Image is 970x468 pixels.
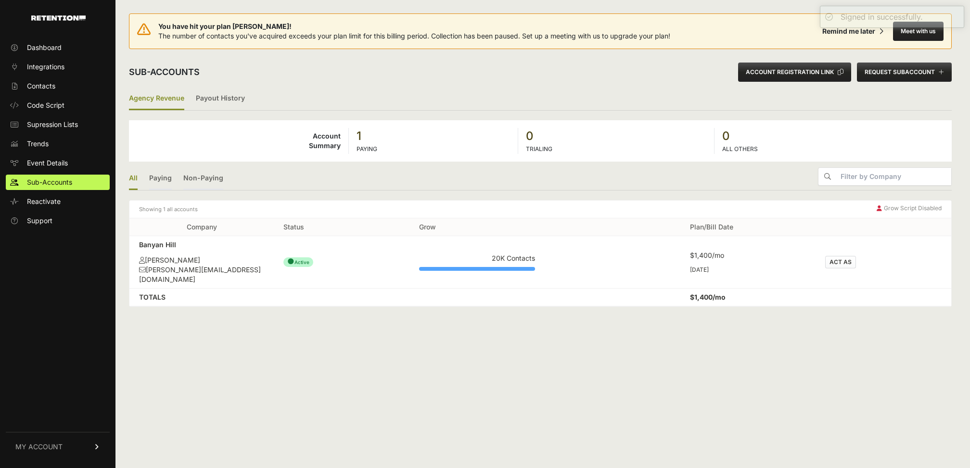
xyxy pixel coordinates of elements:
[825,256,856,268] button: ACT AS
[129,88,184,110] label: Agency Revenue
[6,155,110,171] a: Event Details
[287,256,294,266] span: ●
[139,265,264,284] div: [PERSON_NAME][EMAIL_ADDRESS][DOMAIN_NAME]
[409,218,545,236] th: Grow
[6,136,110,152] a: Trends
[27,216,52,226] span: Support
[196,88,245,110] a: Payout History
[27,139,49,149] span: Trends
[129,289,274,306] td: TOTALS
[158,22,670,31] span: You have hit your plan [PERSON_NAME]!
[722,145,758,152] label: ALL OTHERS
[139,240,264,250] div: Banyan Hill
[419,267,536,271] div: Plan Usage: 101%
[526,128,706,144] strong: 0
[158,32,670,40] span: The number of contacts you've acquired exceeds your plan limit for this billing period. Collectio...
[6,78,110,94] a: Contacts
[27,62,64,72] span: Integrations
[27,158,68,168] span: Event Details
[27,197,61,206] span: Reactivate
[27,177,72,187] span: Sub-Accounts
[877,204,942,214] div: Grow Script Disabled
[690,251,806,260] div: $1,400/mo
[149,167,172,190] a: Paying
[129,128,348,154] td: Account Summary
[183,167,223,190] a: Non-Paying
[357,145,377,152] label: PAYING
[690,293,726,301] strong: $1,400/mo
[139,255,264,265] div: [PERSON_NAME]
[680,218,816,236] th: Plan/Bill Date
[818,23,887,40] button: Remind me later
[27,101,64,110] span: Code Script
[822,26,875,36] div: Remind me later
[27,81,55,91] span: Contacts
[738,63,851,82] button: ACCOUNT REGISTRATION LINK
[722,128,944,144] strong: 0
[27,43,62,52] span: Dashboard
[6,117,110,132] a: Supression Lists
[6,98,110,113] a: Code Script
[15,442,63,452] span: MY ACCOUNT
[274,218,409,236] th: Status
[6,213,110,228] a: Support
[893,22,944,41] button: Meet with us
[6,432,110,461] a: MY ACCOUNT
[526,145,552,152] label: TRIALING
[283,257,313,267] span: Active
[841,11,923,23] div: Signed in successfully.
[357,128,510,144] strong: 1
[6,175,110,190] a: Sub-Accounts
[6,59,110,75] a: Integrations
[6,194,110,209] a: Reactivate
[690,266,806,274] div: [DATE]
[837,168,951,185] input: Filter by Company
[31,15,86,21] img: Retention.com
[419,253,536,263] div: 20K Contacts
[27,120,78,129] span: Supression Lists
[6,40,110,55] a: Dashboard
[857,63,952,82] button: REQUEST SUBACCOUNT
[129,65,200,79] h2: Sub-accounts
[139,204,198,214] small: Showing 1 all accounts
[129,218,274,236] th: Company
